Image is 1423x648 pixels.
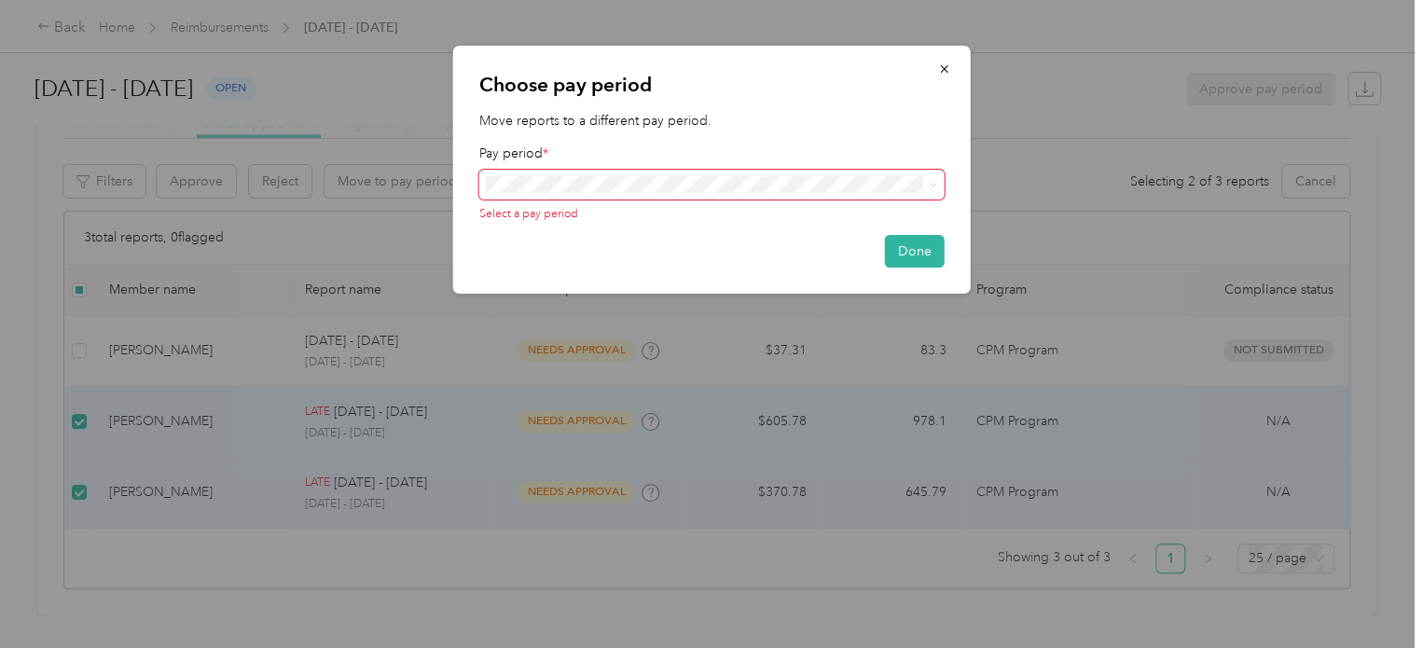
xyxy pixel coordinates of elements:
iframe: Everlance-gr Chat Button Frame [1319,544,1423,648]
p: Move reports to a different pay period. [479,111,945,131]
span: Pay period [479,145,543,161]
div: Select a pay period [479,206,945,223]
p: Choose pay period [479,72,945,98]
button: Done [885,235,945,268]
